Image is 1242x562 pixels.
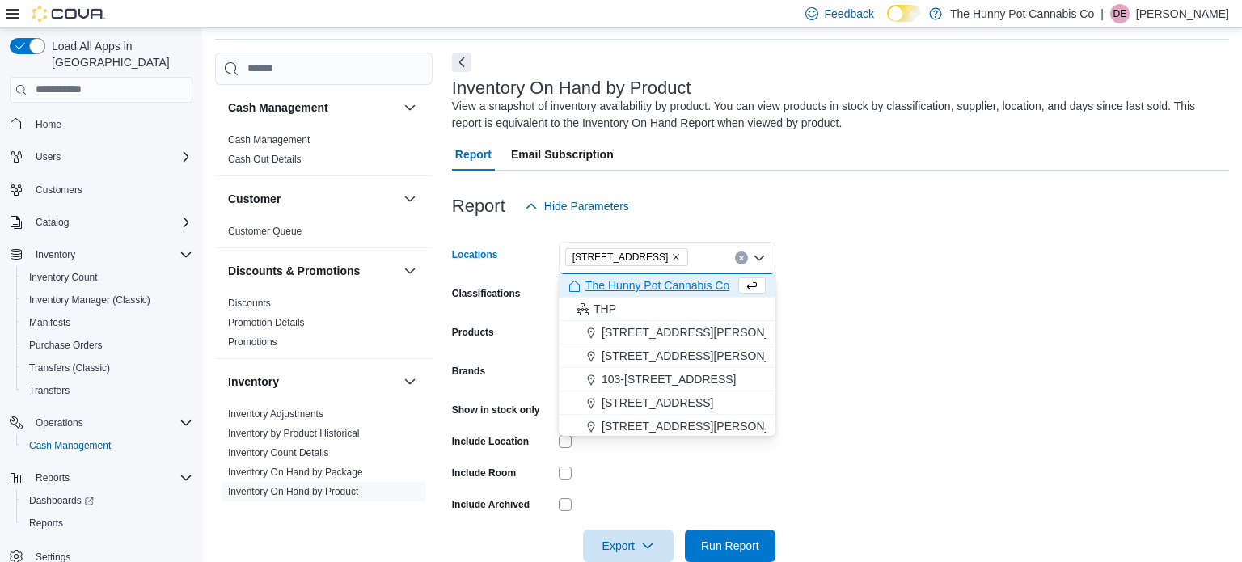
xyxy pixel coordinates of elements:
span: Customers [29,180,192,200]
span: Reports [36,471,70,484]
button: Inventory [3,243,199,266]
span: Feedback [825,6,874,22]
button: [STREET_ADDRESS][PERSON_NAME] [559,321,775,344]
button: Catalog [29,213,75,232]
a: Inventory Count [23,268,104,287]
span: Users [36,150,61,163]
span: Export [593,530,664,562]
button: Customers [3,178,199,201]
button: Remove 7481 Oakwood Drive from selection in this group [671,252,681,262]
span: Inventory Transactions [228,505,326,518]
span: Inventory Count [23,268,192,287]
button: Inventory [29,245,82,264]
a: Home [29,115,68,134]
label: Include Location [452,435,529,448]
button: Discounts & Promotions [400,261,420,281]
button: Run Report [685,530,775,562]
button: Transfers (Classic) [16,357,199,379]
span: The Hunny Pot Cannabis Co [585,277,729,294]
span: Inventory [29,245,192,264]
h3: Report [452,196,505,216]
span: Operations [36,416,83,429]
button: Users [3,146,199,168]
label: Include Archived [452,498,530,511]
span: Inventory Count [29,271,98,284]
span: 103-[STREET_ADDRESS] [602,371,737,387]
span: Cash Management [29,439,111,452]
span: Manifests [29,316,70,329]
button: Discounts & Promotions [228,263,397,279]
a: Transfers (Classic) [23,358,116,378]
button: Home [3,112,199,136]
span: Hide Parameters [544,198,629,214]
span: Load All Apps in [GEOGRAPHIC_DATA] [45,38,192,70]
span: Inventory Adjustments [228,408,323,420]
button: Inventory [400,372,420,391]
a: Dashboards [16,489,199,512]
h3: Inventory On Hand by Product [452,78,691,98]
span: Dashboards [29,494,94,507]
span: Transfers [23,381,192,400]
span: Users [29,147,192,167]
a: Customers [29,180,89,200]
span: Reports [29,468,192,488]
a: Inventory Manager (Classic) [23,290,157,310]
button: Operations [3,412,199,434]
span: Email Subscription [511,138,614,171]
span: Cash Management [228,133,310,146]
span: THP [594,301,616,317]
a: Customer Queue [228,226,302,237]
h3: Customer [228,191,281,207]
span: Catalog [29,213,192,232]
span: Customer Queue [228,225,302,238]
span: Inventory On Hand by Product [228,485,358,498]
span: Purchase Orders [23,336,192,355]
button: Clear input [735,251,748,264]
span: Manifests [23,313,192,332]
span: DE [1113,4,1127,23]
h3: Cash Management [228,99,328,116]
a: Inventory Transactions [228,505,326,517]
button: Close list of options [753,251,766,264]
span: Catalog [36,216,69,229]
button: [STREET_ADDRESS] [559,391,775,415]
p: | [1100,4,1104,23]
a: Inventory by Product Historical [228,428,360,439]
span: Transfers (Classic) [29,361,110,374]
label: Include Room [452,467,516,480]
a: Manifests [23,313,77,332]
button: [STREET_ADDRESS][PERSON_NAME] [559,415,775,438]
a: Inventory On Hand by Product [228,486,358,497]
div: Discounts & Promotions [215,294,433,358]
span: Transfers [29,384,70,397]
span: Customers [36,184,82,196]
div: Cash Management [215,130,433,175]
button: The Hunny Pot Cannabis Co [559,274,775,298]
button: Operations [29,413,90,433]
button: Cash Management [400,98,420,117]
span: Transfers (Classic) [23,358,192,378]
div: Darrel Engleby [1110,4,1130,23]
button: Cash Management [16,434,199,457]
label: Locations [452,248,498,261]
label: Products [452,326,494,339]
span: Home [29,114,192,134]
button: Next [452,53,471,72]
button: Customer [228,191,397,207]
label: Brands [452,365,485,378]
button: Purchase Orders [16,334,199,357]
h3: Inventory [228,374,279,390]
span: Inventory Manager (Classic) [23,290,192,310]
a: Inventory On Hand by Package [228,467,363,478]
button: Users [29,147,67,167]
span: Cash Out Details [228,153,302,166]
span: [STREET_ADDRESS] [572,249,669,265]
button: Customer [400,189,420,209]
a: Promotions [228,336,277,348]
span: Reports [23,513,192,533]
span: Dark Mode [887,22,888,23]
span: Dashboards [23,491,192,510]
button: Transfers [16,379,199,402]
a: Inventory Adjustments [228,408,323,420]
span: Inventory Count Details [228,446,329,459]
